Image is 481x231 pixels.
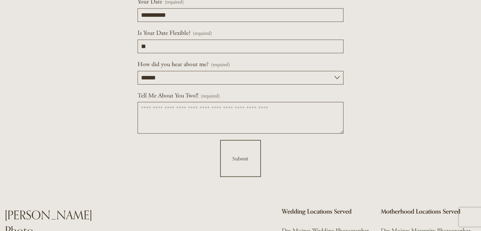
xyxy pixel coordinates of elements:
button: SubmitSubmit [220,140,261,177]
select: How did you hear about me? [138,71,343,84]
span: Is Your Date Flexible? [138,28,190,38]
strong: Motherhood Locations Served [381,208,460,215]
span: How did you hear about me? [138,59,208,69]
span: Submit [232,155,249,162]
span: Tell Me About You Two!! [138,91,198,101]
span: (required) [193,29,212,38]
strong: Wedding Locations Served [282,208,352,215]
span: (required) [201,92,220,100]
span: (required) [211,61,230,69]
